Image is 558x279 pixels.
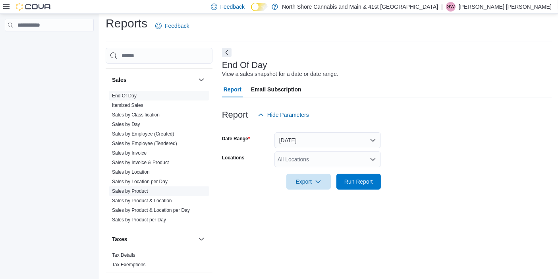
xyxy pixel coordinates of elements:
span: Export [291,174,326,190]
a: Sales by Product & Location [112,198,172,203]
h3: Taxes [112,235,127,243]
span: Email Subscription [251,81,301,97]
a: Sales by Invoice [112,150,147,156]
a: Sales by Employee (Tendered) [112,141,177,146]
p: [PERSON_NAME] [PERSON_NAME] [459,2,552,12]
span: Sales by Product per Day [112,217,166,223]
span: Sales by Employee (Tendered) [112,140,177,147]
span: Hide Parameters [267,111,309,119]
span: Sales by Day [112,121,140,128]
h3: Sales [112,76,127,84]
button: Taxes [197,234,206,244]
a: Sales by Product per Day [112,217,166,223]
a: Sales by Product & Location per Day [112,207,190,213]
a: Itemized Sales [112,103,143,108]
input: Dark Mode [251,3,268,11]
button: [DATE] [274,132,381,148]
label: Locations [222,155,245,161]
div: View a sales snapshot for a date or date range. [222,70,338,78]
a: Tax Exemptions [112,262,146,267]
button: Export [286,174,331,190]
div: Griffin Wright [446,2,456,12]
label: Date Range [222,136,250,142]
span: Sales by Invoice & Product [112,159,169,166]
p: | [441,2,443,12]
div: Sales [106,91,212,228]
span: Report [224,81,241,97]
p: North Shore Cannabis and Main & 41st [GEOGRAPHIC_DATA] [282,2,438,12]
a: Tax Details [112,252,135,258]
div: Taxes [106,250,212,273]
span: Feedback [165,22,189,30]
a: Sales by Employee (Created) [112,131,174,137]
a: Sales by Location [112,169,150,175]
button: Run Report [336,174,381,190]
a: Sales by Location per Day [112,179,168,184]
button: Taxes [112,235,195,243]
a: Sales by Classification [112,112,160,118]
button: Sales [197,75,206,85]
h3: End Of Day [222,60,267,70]
nav: Complex example [5,33,94,52]
button: Open list of options [370,156,376,163]
span: GW [446,2,455,12]
a: Sales by Invoice & Product [112,160,169,165]
a: Feedback [152,18,192,34]
button: Next [222,48,232,57]
span: Sales by Product & Location [112,198,172,204]
a: Sales by Day [112,122,140,127]
span: Sales by Location per Day [112,178,168,185]
span: Feedback [220,3,245,11]
a: End Of Day [112,93,137,99]
a: Sales by Product [112,188,148,194]
button: Sales [112,76,195,84]
h3: Report [222,110,248,120]
span: Tax Exemptions [112,262,146,268]
button: Hide Parameters [255,107,312,123]
img: Cova [16,3,52,11]
span: Run Report [344,178,373,186]
h1: Reports [106,15,147,31]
